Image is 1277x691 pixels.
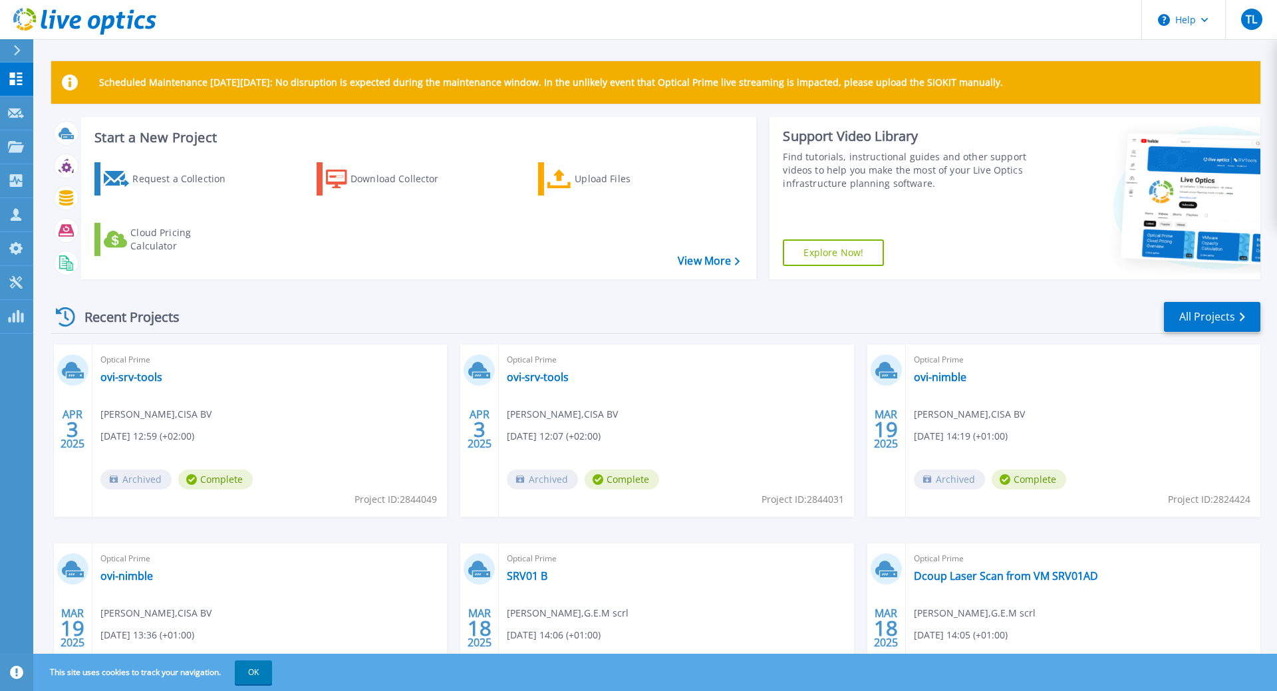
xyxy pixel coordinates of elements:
span: This site uses cookies to track your navigation. [37,660,272,684]
span: 3 [67,424,78,435]
span: [DATE] 14:05 (+01:00) [914,628,1008,642]
span: Optical Prime [914,352,1252,367]
span: 18 [874,622,898,634]
span: Archived [100,470,172,489]
span: [PERSON_NAME] , CISA BV [507,407,618,422]
a: Upload Files [538,162,686,196]
span: Complete [585,470,659,489]
span: [DATE] 13:36 (+01:00) [100,628,194,642]
div: Cloud Pricing Calculator [130,226,237,253]
a: Download Collector [317,162,465,196]
span: [PERSON_NAME] , CISA BV [100,606,212,621]
button: OK [235,660,272,684]
div: Find tutorials, instructional guides and other support videos to help you make the most of your L... [783,150,1033,190]
span: [PERSON_NAME] , G.E.M scrl [914,606,1036,621]
div: Support Video Library [783,128,1033,145]
a: Request a Collection [94,162,243,196]
div: Recent Projects [51,301,198,333]
span: Optical Prime [507,352,845,367]
div: MAR 2025 [60,604,85,652]
a: SRV01 B [507,569,547,583]
h3: Start a New Project [94,130,740,145]
span: [PERSON_NAME] , CISA BV [914,407,1025,422]
a: ovi-srv-tools [100,370,162,384]
a: Cloud Pricing Calculator [94,223,243,256]
span: Optical Prime [100,352,439,367]
span: [DATE] 14:06 (+01:00) [507,628,601,642]
span: [DATE] 12:59 (+02:00) [100,429,194,444]
span: Archived [914,470,985,489]
div: Download Collector [351,166,457,192]
span: Project ID: 2844049 [355,492,437,507]
div: Upload Files [575,166,681,192]
span: Complete [178,470,253,489]
span: Optical Prime [100,551,439,566]
div: APR 2025 [60,405,85,454]
span: 18 [468,622,492,634]
span: Optical Prime [914,551,1252,566]
span: 19 [874,424,898,435]
a: Explore Now! [783,239,884,266]
span: Optical Prime [507,551,845,566]
a: ovi-nimble [914,370,966,384]
div: MAR 2025 [467,604,492,652]
span: 3 [474,424,486,435]
a: ovi-nimble [100,569,153,583]
span: Project ID: 2844031 [762,492,844,507]
span: [PERSON_NAME] , G.E.M scrl [507,606,629,621]
div: MAR 2025 [873,405,899,454]
span: Project ID: 2824424 [1168,492,1250,507]
div: MAR 2025 [873,604,899,652]
span: [DATE] 14:19 (+01:00) [914,429,1008,444]
span: Archived [507,470,578,489]
span: 19 [61,622,84,634]
span: TL [1246,14,1257,25]
a: View More [678,255,740,267]
a: Dcoup Laser Scan from VM SRV01AD [914,569,1098,583]
div: APR 2025 [467,405,492,454]
p: Scheduled Maintenance [DATE][DATE]: No disruption is expected during the maintenance window. In t... [99,77,1003,88]
a: All Projects [1164,302,1260,332]
span: [PERSON_NAME] , CISA BV [100,407,212,422]
span: Complete [992,470,1066,489]
span: [DATE] 12:07 (+02:00) [507,429,601,444]
a: ovi-srv-tools [507,370,569,384]
div: Request a Collection [132,166,239,192]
